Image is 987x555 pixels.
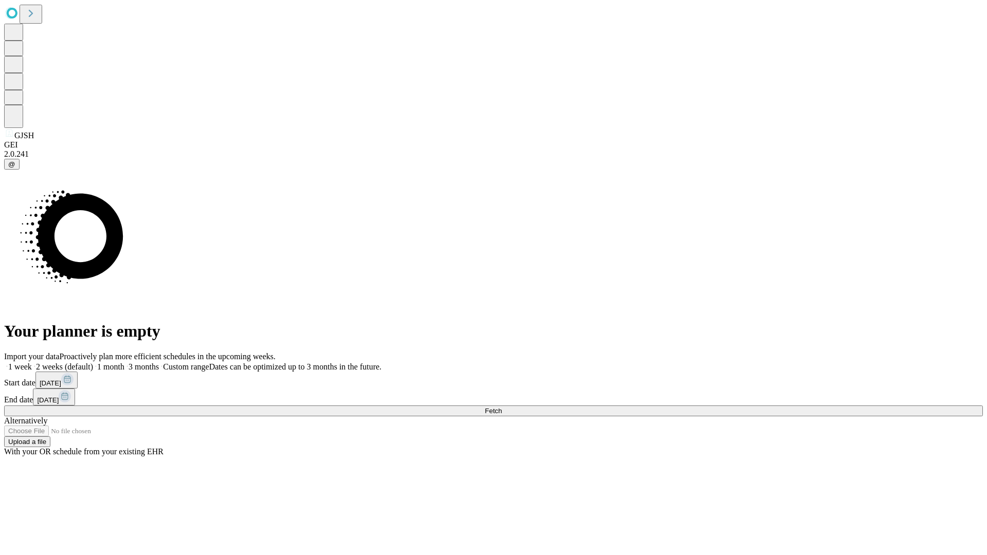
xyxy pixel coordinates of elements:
button: Fetch [4,405,983,416]
div: GEI [4,140,983,150]
div: Start date [4,372,983,388]
span: Proactively plan more efficient schedules in the upcoming weeks. [60,352,276,361]
div: End date [4,388,983,405]
span: Import your data [4,352,60,361]
span: Custom range [163,362,209,371]
span: 3 months [129,362,159,371]
span: 1 month [97,362,124,371]
button: @ [4,159,20,170]
span: 2 weeks (default) [36,362,93,371]
h1: Your planner is empty [4,322,983,341]
button: [DATE] [35,372,78,388]
span: Dates can be optimized up to 3 months in the future. [209,362,381,371]
div: 2.0.241 [4,150,983,159]
span: GJSH [14,131,34,140]
span: [DATE] [37,396,59,404]
span: Fetch [485,407,502,415]
button: Upload a file [4,436,50,447]
span: 1 week [8,362,32,371]
span: @ [8,160,15,168]
span: [DATE] [40,379,61,387]
span: Alternatively [4,416,47,425]
button: [DATE] [33,388,75,405]
span: With your OR schedule from your existing EHR [4,447,163,456]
